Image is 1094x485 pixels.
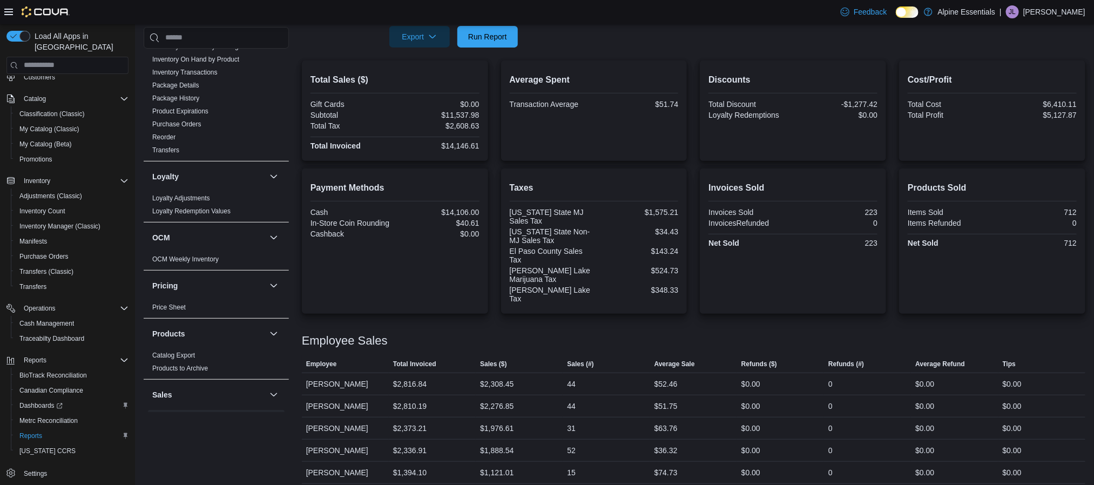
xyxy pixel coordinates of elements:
div: Jaz Lorentzen [1006,5,1019,18]
div: $2,276.85 [480,400,514,413]
div: Total Discount [708,100,791,109]
span: Package Details [152,81,199,90]
div: $52.46 [654,378,678,390]
div: $2,308.45 [480,378,514,390]
a: Package History [152,95,199,102]
span: Package History [152,94,199,103]
span: My Catalog (Classic) [19,125,79,133]
span: Reports [15,429,129,442]
button: Reports [19,354,51,367]
div: 0 [795,219,877,227]
span: Settings [19,466,129,480]
span: Catalog Export [152,351,195,360]
div: $2,336.91 [393,444,427,457]
button: Sales [267,388,280,401]
button: Adjustments (Classic) [11,188,133,204]
a: Purchase Orders [152,120,201,128]
div: $0.00 [795,111,877,119]
button: Manifests [11,234,133,249]
span: Inventory [19,174,129,187]
div: $2,373.21 [393,422,427,435]
span: Feedback [854,6,887,17]
button: Reports [2,353,133,368]
span: Promotions [19,155,52,164]
button: Pricing [152,280,265,291]
span: My Catalog (Beta) [15,138,129,151]
div: $0.00 [397,230,479,238]
button: Purchase Orders [11,249,133,264]
span: Export [396,26,443,48]
span: Transfers (Classic) [15,265,129,278]
button: Canadian Compliance [11,383,133,398]
span: [US_STATE] CCRS [19,447,76,455]
span: Dashboards [15,399,129,412]
div: $524.73 [596,266,678,275]
div: $2,810.19 [393,400,427,413]
a: Transfers (Classic) [15,265,78,278]
span: Refunds (#) [828,360,864,368]
h2: Total Sales ($) [310,73,480,86]
span: Inventory [24,177,50,185]
span: Manifests [19,237,47,246]
div: 31 [567,422,576,435]
a: Feedback [836,1,891,23]
h2: Cost/Profit [908,73,1077,86]
div: Pricing [144,301,289,318]
strong: Net Sold [908,239,938,247]
span: Inventory Transactions [152,68,218,77]
button: Traceabilty Dashboard [11,331,133,346]
span: Load All Apps in [GEOGRAPHIC_DATA] [30,31,129,52]
div: 0 [828,400,833,413]
div: 712 [995,239,1077,247]
button: Inventory Manager (Classic) [11,219,133,234]
div: $14,146.61 [397,142,479,150]
div: $1,394.10 [393,466,427,479]
span: Price Sheet [152,303,186,312]
div: $2,608.63 [397,122,479,130]
span: Traceabilty Dashboard [19,334,84,343]
div: Total Tax [310,122,393,130]
div: Loyalty Redemptions [708,111,791,119]
a: Canadian Compliance [15,384,87,397]
span: OCM Weekly Inventory [152,255,219,264]
div: 0 [828,378,833,390]
div: Transaction Average [510,100,592,109]
div: $0.00 [741,466,760,479]
span: Inventory Manager (Classic) [19,222,100,231]
h2: Invoices Sold [708,181,877,194]
a: Traceabilty Dashboard [15,332,89,345]
p: [PERSON_NAME] [1023,5,1085,18]
button: Operations [2,301,133,316]
div: 0 [828,466,833,479]
div: $0.00 [741,400,760,413]
span: Metrc Reconciliation [19,416,78,425]
a: My Catalog (Beta) [15,138,76,151]
span: BioTrack Reconciliation [19,371,87,380]
span: Catalog [19,92,129,105]
div: 223 [795,239,877,247]
h2: Taxes [510,181,679,194]
div: $36.32 [654,444,678,457]
div: $0.00 [915,400,934,413]
div: 712 [995,208,1077,217]
div: $0.00 [1003,444,1022,457]
a: Transfers [152,146,179,154]
h2: Payment Methods [310,181,480,194]
div: $348.33 [596,286,678,294]
span: Average Refund [915,360,965,368]
div: InvoicesRefunded [708,219,791,227]
button: Reports [11,428,133,443]
div: Cashback [310,230,393,238]
div: $0.00 [1003,422,1022,435]
div: $0.00 [1003,378,1022,390]
button: Inventory [19,174,55,187]
button: Operations [19,302,60,315]
button: Metrc Reconciliation [11,413,133,428]
span: Employee [306,360,337,368]
div: Total Cost [908,100,990,109]
span: Average Sale [654,360,695,368]
span: Sales (#) [567,360,593,368]
h2: Average Spent [510,73,679,86]
span: Washington CCRS [15,444,129,457]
